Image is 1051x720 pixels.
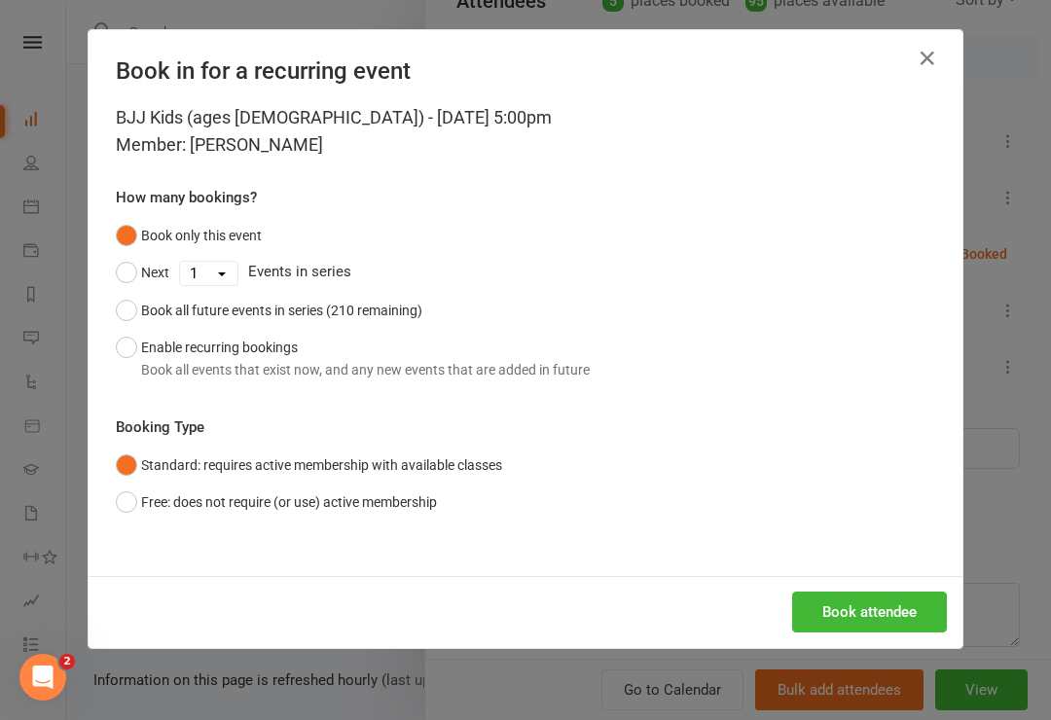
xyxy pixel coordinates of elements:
[116,292,422,329] button: Book all future events in series (210 remaining)
[116,447,502,484] button: Standard: requires active membership with available classes
[116,217,262,254] button: Book only this event
[116,57,935,85] h4: Book in for a recurring event
[792,592,947,632] button: Book attendee
[19,654,66,701] iframe: Intercom live chat
[141,359,590,380] div: Book all events that exist now, and any new events that are added in future
[116,186,257,209] label: How many bookings?
[116,104,935,159] div: BJJ Kids (ages [DEMOGRAPHIC_DATA]) - [DATE] 5:00pm Member: [PERSON_NAME]
[912,43,943,74] button: Close
[116,329,590,388] button: Enable recurring bookingsBook all events that exist now, and any new events that are added in future
[141,300,422,321] div: Book all future events in series (210 remaining)
[116,484,437,521] button: Free: does not require (or use) active membership
[116,254,169,291] button: Next
[59,654,75,669] span: 2
[116,415,204,439] label: Booking Type
[116,254,935,291] div: Events in series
